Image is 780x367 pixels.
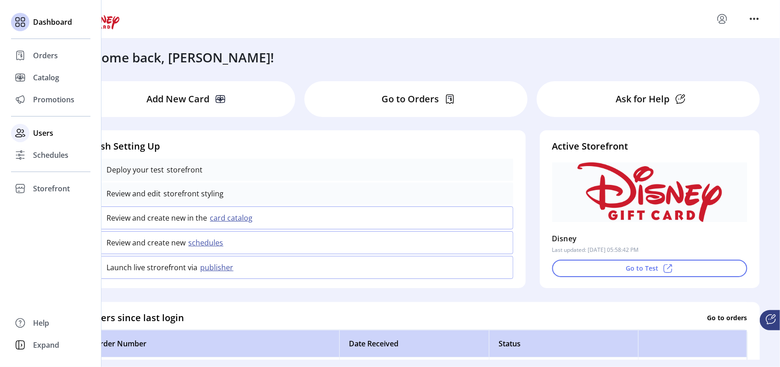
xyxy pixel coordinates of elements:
[107,262,198,273] p: Launch live strorefront via
[33,17,72,28] span: Dashboard
[208,212,258,223] button: card catalog
[552,246,639,254] p: Last updated: [DATE] 05:58:42 PM
[33,183,70,194] span: Storefront
[85,330,340,357] th: Order Number
[107,164,164,175] p: Deploy your test
[339,330,489,357] th: Date Received
[107,237,186,248] p: Review and create new
[33,317,49,328] span: Help
[382,92,439,106] p: Go to Orders
[552,139,747,153] h4: Active Storefront
[107,188,161,199] p: Review and edit
[33,50,58,61] span: Orders
[33,94,74,105] span: Promotions
[33,128,53,139] span: Users
[33,339,59,350] span: Expand
[161,188,224,199] p: storefront styling
[616,92,669,106] p: Ask for Help
[747,11,762,26] button: menu
[146,92,209,106] p: Add New Card
[707,313,747,323] p: Go to orders
[552,260,747,277] button: Go to Test
[33,150,68,161] span: Schedules
[107,212,208,223] p: Review and create new in the
[715,11,729,26] button: menu
[198,262,239,273] button: publisher
[164,164,203,175] p: storefront
[73,48,275,67] h3: Welcome back, [PERSON_NAME]!
[84,311,185,325] h4: Orders since last login
[552,231,577,246] p: Disney
[33,72,59,83] span: Catalog
[489,330,639,357] th: Status
[186,237,229,248] button: schedules
[84,139,514,153] h4: Finish Setting Up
